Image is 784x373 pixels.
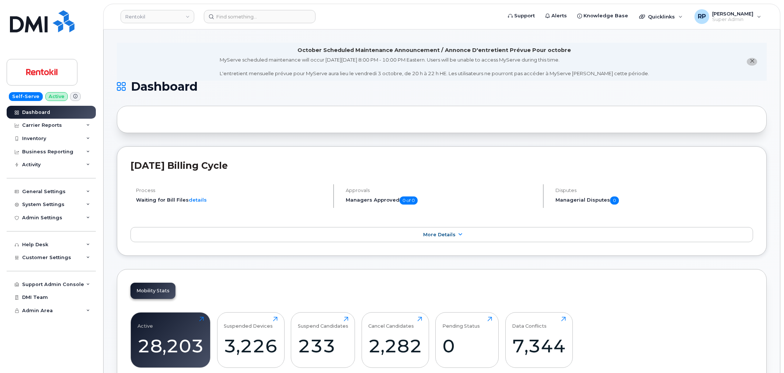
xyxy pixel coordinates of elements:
[298,317,348,364] a: Suspend Candidates233
[224,317,273,329] div: Suspended Devices
[136,196,327,203] li: Waiting for Bill Files
[512,317,547,329] div: Data Conflicts
[346,196,537,205] h5: Managers Approved
[346,188,537,193] h4: Approvals
[555,196,753,205] h5: Managerial Disputes
[747,58,757,66] button: close notification
[137,335,204,357] div: 28,203
[555,188,753,193] h4: Disputes
[298,335,348,357] div: 233
[512,335,566,357] div: 7,344
[610,196,619,205] span: 0
[297,46,571,54] div: October Scheduled Maintenance Announcement / Annonce D'entretient Prévue Pour octobre
[130,160,753,171] h2: [DATE] Billing Cycle
[423,232,456,237] span: More Details
[442,317,480,329] div: Pending Status
[298,317,348,329] div: Suspend Candidates
[131,81,198,92] span: Dashboard
[220,56,649,77] div: MyServe scheduled maintenance will occur [DATE][DATE] 8:00 PM - 10:00 PM Eastern. Users will be u...
[137,317,153,329] div: Active
[368,317,422,364] a: Cancel Candidates2,282
[136,188,327,193] h4: Process
[137,317,204,364] a: Active28,203
[224,335,278,357] div: 3,226
[368,317,414,329] div: Cancel Candidates
[442,335,492,357] div: 0
[400,196,418,205] span: 0 of 0
[368,335,422,357] div: 2,282
[189,197,207,203] a: details
[752,341,778,367] iframe: Messenger Launcher
[512,317,566,364] a: Data Conflicts7,344
[442,317,492,364] a: Pending Status0
[224,317,278,364] a: Suspended Devices3,226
